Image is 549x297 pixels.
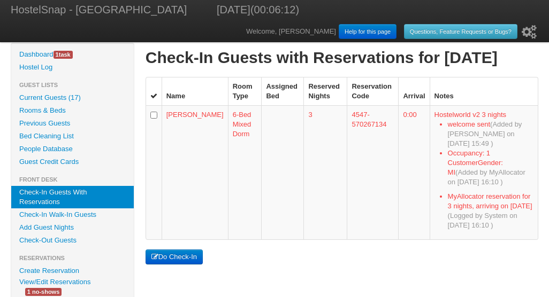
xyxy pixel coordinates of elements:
a: Previous Guests [11,117,134,130]
a: Help for this page [339,24,396,39]
li: MyAllocator reservation for 3 nights, arriving on [DATE] [448,192,533,230]
li: Reservations [11,252,134,264]
span: task [54,51,73,59]
td: 3 [303,105,347,239]
th: Name [162,77,228,105]
td: [PERSON_NAME] [162,105,228,239]
a: Guest Credit Cards [11,155,134,168]
a: Check-Out Guests [11,234,134,247]
a: Add Guest Nights [11,221,134,234]
a: Hostel Log [11,61,134,74]
span: (Logged by System on [DATE] 16:10 ) [448,212,517,229]
li: Front Desk [11,173,134,186]
a: Check-In Walk-In Guests [11,208,134,221]
span: 1 [56,51,59,58]
a: Rooms & Beds [11,104,134,117]
a: Dashboard1task [11,48,134,61]
div: Welcome, [PERSON_NAME] [246,21,538,42]
td: 4547-570267134 [347,105,398,239]
td: 6-Bed Mixed Dorm [228,105,262,239]
span: (Added by MyAllocator on [DATE] 16:10 ) [448,168,525,186]
th: Reservation Code [347,77,398,105]
th: Arrival [398,77,429,105]
a: Current Guests (17) [11,91,134,104]
td: 0:00 [398,105,429,239]
span: (00:06:12) [250,4,299,15]
td: Hostelworld v2 3 nights [430,105,538,239]
th: Room Type [228,77,262,105]
i: Setup Wizard [522,25,537,39]
li: Guest Lists [11,79,134,91]
th: Assigned Bed [261,77,303,105]
span: (Added by [PERSON_NAME] on [DATE] 15:49 ) [448,120,522,147]
a: View/Edit Reservations [11,276,98,287]
a: People Database [11,143,134,155]
a: Create Reservation [11,264,134,277]
li: welcome sent [448,120,533,148]
a: 1 no-shows [17,286,70,297]
th: Reserved Nights [303,77,347,105]
a: Check-In Guests With Reservations [11,186,134,208]
li: Occupancy: 1 CustomerGender: MI [448,148,533,187]
a: Bed Cleaning List [11,130,134,143]
button: Do Check-In [146,249,203,264]
h1: Check-In Guests with Reservations for [DATE] [146,48,538,67]
th: Notes [430,77,538,105]
a: Questions, Feature Requests or Bugs? [404,24,517,39]
span: 1 no-shows [25,288,62,296]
